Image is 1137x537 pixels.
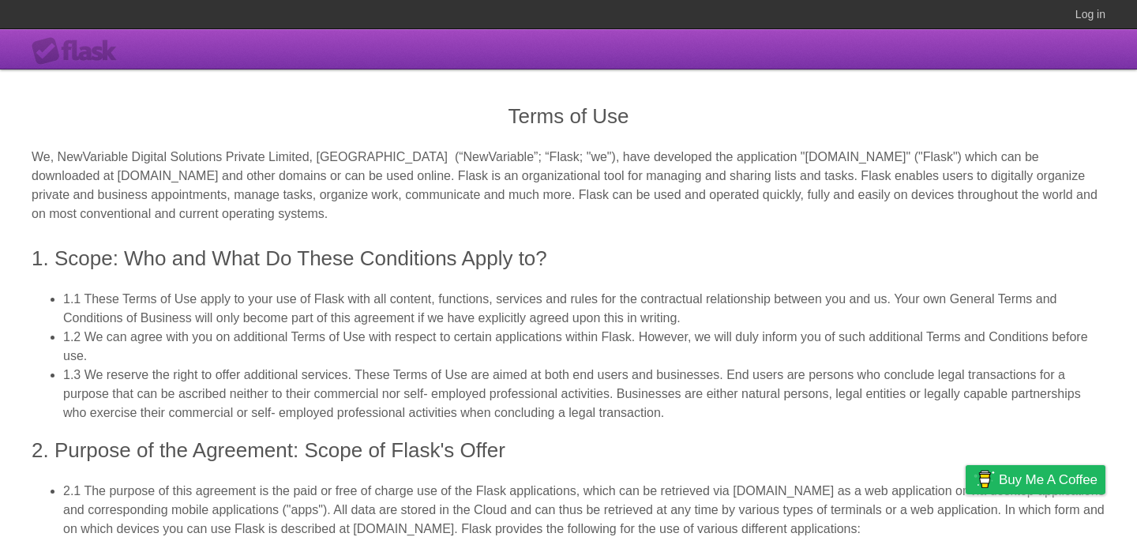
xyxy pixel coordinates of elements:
h3: 2. Purpose of the Agreement: Scope of Flask's Offer [32,435,1105,466]
span: We, NewVariable Digital Solutions Private Limited, [GEOGRAPHIC_DATA] (“NewVariable”; “Flask; "we"... [32,150,1098,220]
h3: Terms of Use [32,101,1105,132]
div: Flask [32,37,126,66]
span: Buy me a coffee [999,466,1098,494]
span: 1.1 These Terms of Use apply to your use of Flask with all content, functions, services and rules... [63,292,1056,325]
h3: 1. Scope: Who and What Do These Conditions Apply to? [32,243,1105,274]
span: 1.2 We can agree with you on additional Terms of Use with respect to certain applications within ... [63,330,1088,362]
span: 1.3 We reserve the right to offer additional services. These Terms of Use are aimed at both end u... [63,368,1081,419]
span: 2.1 The purpose of this agreement is the paid or free of charge use of the Flask applications, wh... [63,484,1105,535]
img: Buy me a coffee [974,466,995,493]
a: Buy me a coffee [966,465,1105,494]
